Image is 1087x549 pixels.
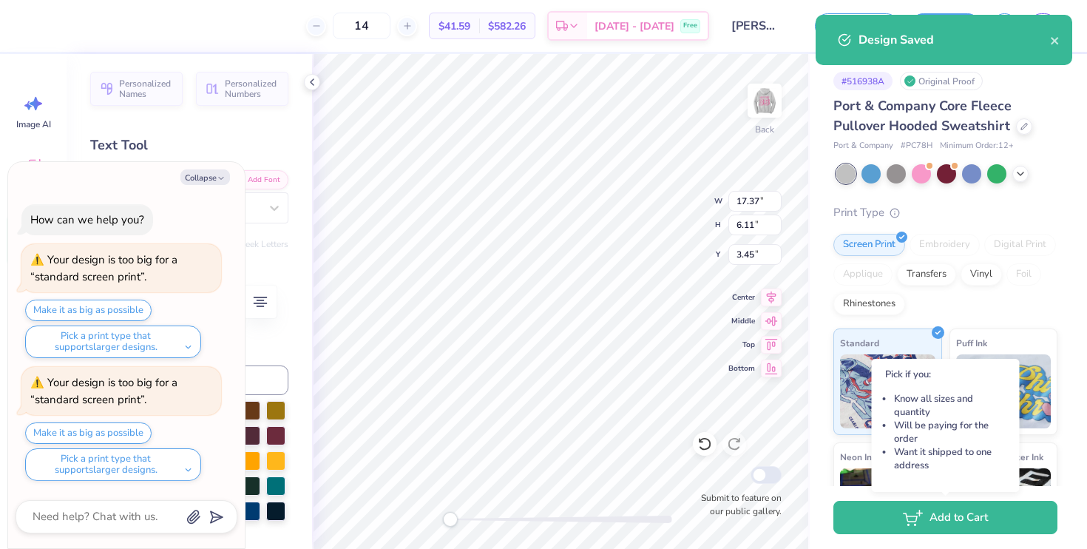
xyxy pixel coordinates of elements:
button: Personalized Names [90,72,183,106]
span: Port & Company [833,140,893,152]
div: Back [755,123,774,136]
button: Make it as big as possible [25,422,152,444]
button: Pick a print type that supportslarger designs. [25,448,201,481]
div: Text Tool [90,135,288,155]
label: Submit to feature on our public gallery. [693,491,782,518]
span: Image AI [16,118,51,130]
li: Know all sizes and quantity [894,392,1006,419]
span: Personalized Names [119,78,174,99]
li: Want it shipped to one address [894,445,1006,472]
span: Minimum Order: 12 + [940,140,1014,152]
span: # PC78H [901,140,932,152]
div: Transfers [897,263,956,286]
div: Design Saved [859,31,1050,49]
span: Center [728,292,755,303]
div: Original Proof [900,72,983,90]
div: How can we help you? [30,212,144,227]
span: Middle [728,315,755,327]
button: close [1050,31,1060,49]
span: [DATE] - [DATE] [595,18,674,34]
div: Foil [1006,263,1041,286]
span: $41.59 [438,18,470,34]
li: Will be paying for the order [894,419,1006,445]
button: Pick a print type that supportslarger designs. [25,326,201,358]
input: – – [333,13,390,39]
span: Neon Ink [840,449,876,465]
span: Standard [840,335,879,351]
img: Back [750,86,779,115]
div: Applique [833,263,893,286]
span: Port & Company Core Fleece Pullover Hooded Sweatshirt [833,97,1012,135]
button: Add to Cart [833,501,1057,534]
input: Untitled Design [720,11,793,41]
div: Embroidery [910,234,980,256]
div: # 516938A [833,72,893,90]
span: Personalized Numbers [225,78,280,99]
div: Vinyl [961,263,1002,286]
div: Screen Print [833,234,905,256]
button: Add Font [228,170,288,189]
span: Bottom [728,363,755,374]
button: Make it as big as possible [25,300,152,321]
button: Personalized Numbers [196,72,288,106]
div: Digital Print [984,234,1056,256]
span: Top [728,339,755,351]
div: Accessibility label [443,512,458,527]
div: Your design is too big for a “standard screen print”. [30,375,177,407]
img: Standard [840,354,935,428]
span: Free [683,21,697,31]
div: Print Type [833,204,1057,221]
button: Collapse [180,169,230,185]
span: $582.26 [488,18,526,34]
p: Pick if you: [885,368,1006,381]
span: Puff Ink [956,335,987,351]
div: Rhinestones [833,293,905,315]
div: Your design is too big for a “standard screen print”. [30,252,177,284]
